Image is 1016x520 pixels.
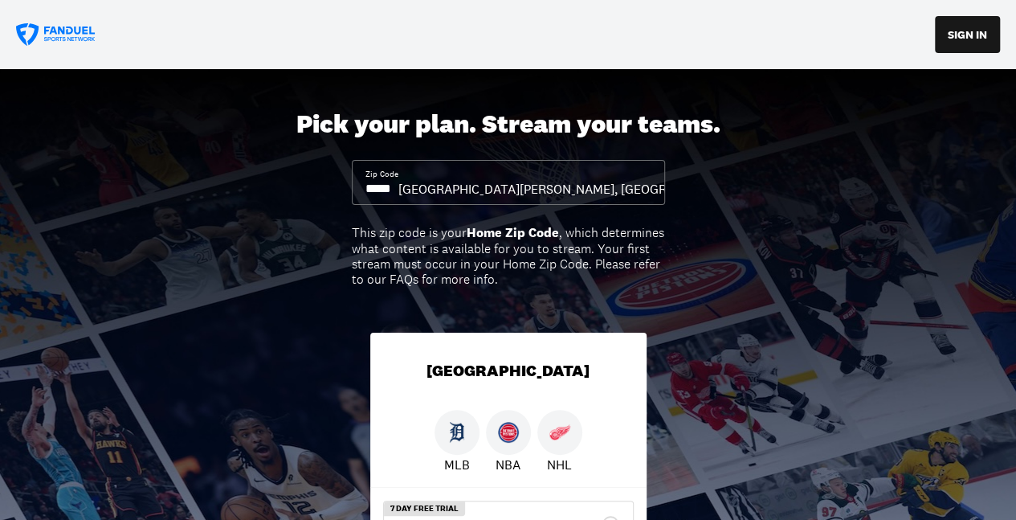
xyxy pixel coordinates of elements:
[444,455,470,474] p: MLB
[447,422,467,443] img: Tigers
[467,224,559,241] b: Home Zip Code
[935,16,1000,53] button: SIGN IN
[370,333,647,410] div: [GEOGRAPHIC_DATA]
[352,225,665,287] div: This zip code is your , which determines what content is available for you to stream. Your first ...
[547,455,572,474] p: NHL
[549,422,570,443] img: Red Wings
[498,422,519,443] img: Pistons
[384,502,465,516] div: 7 Day Free Trial
[296,109,720,140] div: Pick your plan. Stream your teams.
[496,455,520,474] p: NBA
[398,180,742,198] div: [GEOGRAPHIC_DATA][PERSON_NAME], [GEOGRAPHIC_DATA]
[365,169,398,180] div: Zip Code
